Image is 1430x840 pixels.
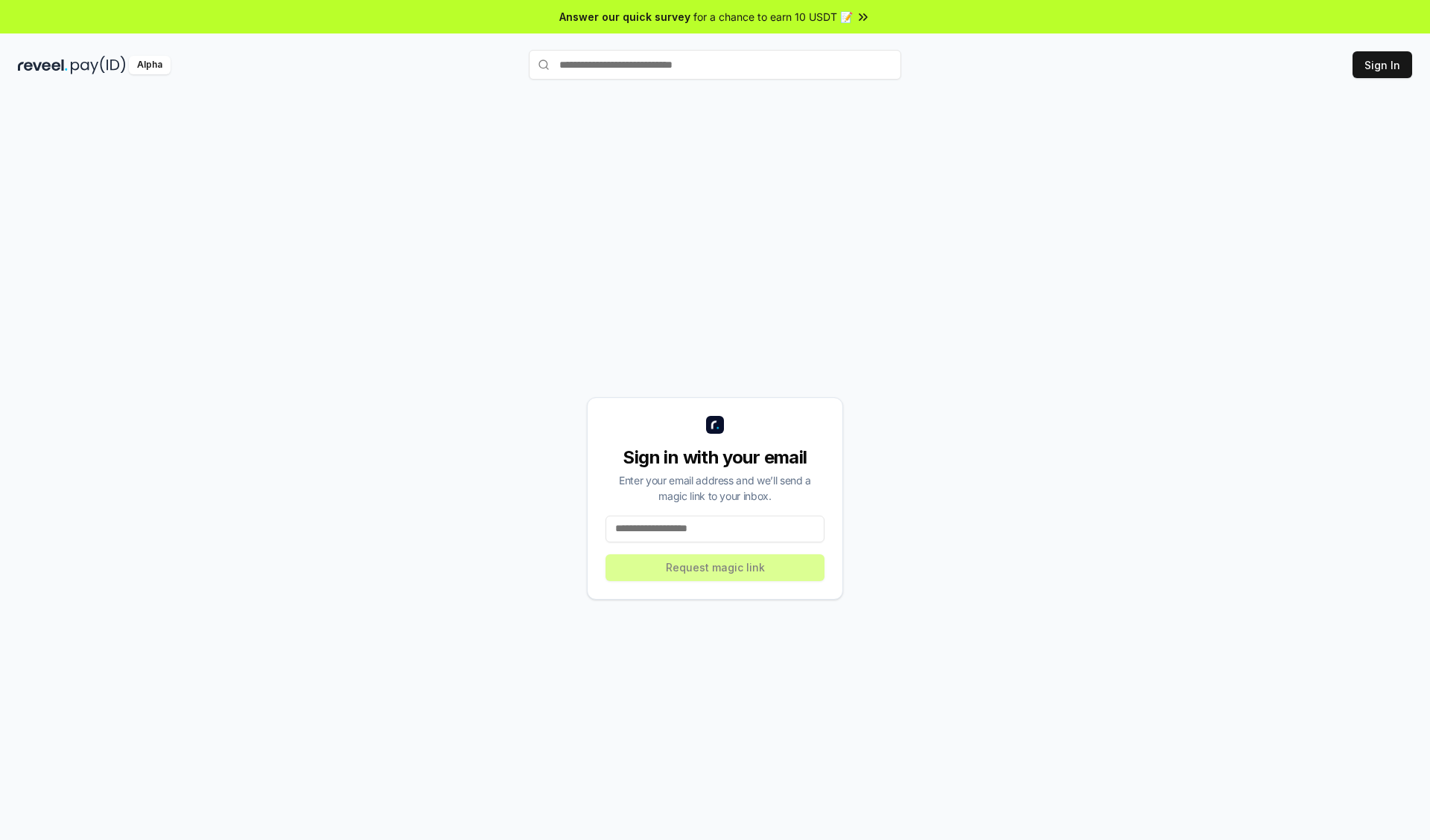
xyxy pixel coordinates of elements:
div: Enter your email address and we’ll send a magic link to your inbox. [606,472,824,504]
img: reveel_dark [18,56,68,74]
div: Sign in with your email [606,446,824,469]
img: logo_small [706,416,724,434]
span: Answer our quick survey [559,9,690,25]
span: for a chance to earn 10 USDT 📝 [693,9,853,25]
div: Alpha [129,56,171,74]
button: Sign In [1353,51,1412,78]
img: pay_id [71,56,126,74]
